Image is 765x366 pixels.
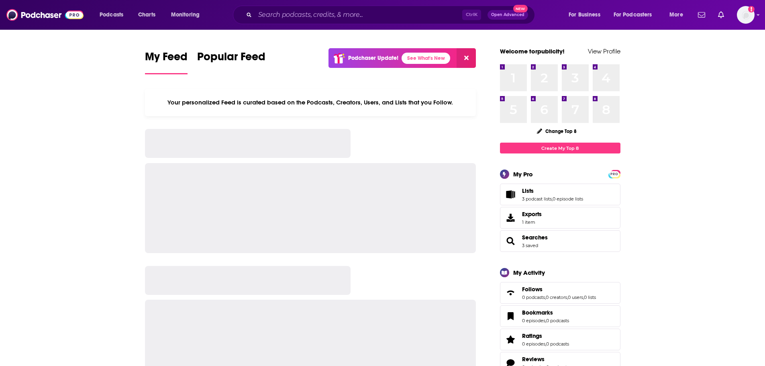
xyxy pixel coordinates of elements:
[6,7,84,22] img: Podchaser - Follow, Share and Rate Podcasts
[522,332,542,339] span: Ratings
[255,8,462,21] input: Search podcasts, credits, & more...
[522,187,583,194] a: Lists
[500,184,620,205] span: Lists
[197,50,265,74] a: Popular Feed
[748,6,755,12] svg: Add a profile image
[546,341,569,347] a: 0 podcasts
[145,50,188,68] span: My Feed
[522,187,534,194] span: Lists
[513,170,533,178] div: My Pro
[522,286,596,293] a: Follows
[503,189,519,200] a: Lists
[522,356,545,363] span: Reviews
[94,8,134,21] button: open menu
[522,309,569,316] a: Bookmarks
[488,10,528,20] button: Open AdvancedNew
[503,212,519,223] span: Exports
[584,294,596,300] a: 0 lists
[737,6,755,24] img: User Profile
[522,341,545,347] a: 0 episodes
[545,294,546,300] span: ,
[503,334,519,345] a: Ratings
[737,6,755,24] button: Show profile menu
[462,10,481,20] span: Ctrl K
[503,235,519,247] a: Searches
[171,9,200,20] span: Monitoring
[133,8,160,21] a: Charts
[552,196,553,202] span: ,
[568,294,583,300] a: 0 users
[500,47,565,55] a: Welcome torpublicity!
[138,9,155,20] span: Charts
[715,8,727,22] a: Show notifications dropdown
[522,219,542,225] span: 1 item
[522,211,542,218] span: Exports
[500,207,620,229] a: Exports
[669,9,683,20] span: More
[500,329,620,350] span: Ratings
[546,294,567,300] a: 0 creators
[165,8,210,21] button: open menu
[737,6,755,24] span: Logged in as torpublicity
[491,13,524,17] span: Open Advanced
[513,269,545,276] div: My Activity
[695,8,708,22] a: Show notifications dropdown
[664,8,693,21] button: open menu
[197,50,265,68] span: Popular Feed
[522,196,552,202] a: 3 podcast lists
[522,356,569,363] a: Reviews
[522,286,543,293] span: Follows
[532,126,582,136] button: Change Top 8
[608,8,664,21] button: open menu
[402,53,450,64] a: See What's New
[610,171,619,177] a: PRO
[553,196,583,202] a: 0 episode lists
[583,294,584,300] span: ,
[614,9,652,20] span: For Podcasters
[569,9,600,20] span: For Business
[563,8,610,21] button: open menu
[588,47,620,55] a: View Profile
[522,318,545,323] a: 0 episodes
[522,234,548,241] a: Searches
[546,318,569,323] a: 0 podcasts
[348,55,398,61] p: Podchaser Update!
[241,6,543,24] div: Search podcasts, credits, & more...
[500,282,620,304] span: Follows
[100,9,123,20] span: Podcasts
[522,243,538,248] a: 3 saved
[503,287,519,299] a: Follows
[567,294,568,300] span: ,
[522,294,545,300] a: 0 podcasts
[513,5,528,12] span: New
[500,305,620,327] span: Bookmarks
[503,311,519,322] a: Bookmarks
[500,143,620,153] a: Create My Top 8
[145,50,188,74] a: My Feed
[522,332,569,339] a: Ratings
[500,230,620,252] span: Searches
[522,309,553,316] span: Bookmarks
[145,89,476,116] div: Your personalized Feed is curated based on the Podcasts, Creators, Users, and Lists that you Follow.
